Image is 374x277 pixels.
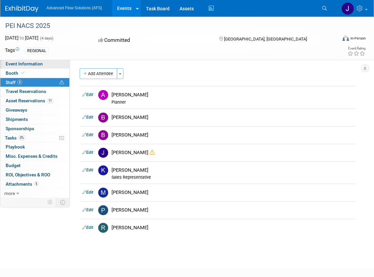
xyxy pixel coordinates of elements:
a: Tasks0% [0,134,69,142]
div: [PERSON_NAME] [112,92,353,98]
img: M.jpg [98,188,108,198]
img: B.jpg [98,113,108,123]
a: Booth [0,69,69,78]
td: Toggle Event Tabs [56,198,70,207]
span: 0% [18,135,26,140]
a: Playbook [0,142,69,151]
button: Add Attendee [80,68,117,79]
a: Sponsorships [0,124,69,133]
a: more [0,189,69,198]
a: Budget [0,161,69,170]
a: Edit [82,208,93,212]
div: REGIONAL [25,47,48,54]
img: ExhibitDay [5,6,38,12]
a: Giveaways [0,106,69,115]
div: Event Rating [347,47,365,50]
div: In-Person [350,36,366,41]
img: J.jpg [98,148,108,158]
span: Giveaways [6,107,27,113]
span: Budget [6,163,21,168]
a: ROI, Objectives & ROO [0,170,69,179]
div: Planner [112,100,353,105]
span: Travel Reservations [6,89,46,94]
span: Event Information [6,61,43,66]
td: Personalize Event Tab Strip [44,198,56,207]
div: [PERSON_NAME] [112,189,353,196]
a: Edit [82,190,93,195]
div: [PERSON_NAME] [112,114,353,121]
div: [PERSON_NAME] [112,207,353,213]
span: [DATE] [DATE] [5,35,38,41]
div: Committed [97,35,208,46]
span: Misc. Expenses & Credits [6,153,57,159]
a: Asset Reservations11 [0,96,69,105]
img: B.jpg [98,130,108,140]
span: ROI, Objectives & ROO [6,172,50,177]
span: Sponsorships [6,126,34,131]
a: Edit [82,168,93,172]
img: Format-Inperson.png [342,36,349,41]
span: 11 [47,98,53,103]
span: (4 days) [39,36,53,41]
img: K.jpg [98,165,108,175]
i: Booth reservation complete [21,71,25,75]
span: Potential Scheduling Conflict -- at least one attendee is tagged in another overlapping event. [59,80,64,86]
a: Shipments [0,115,69,124]
div: PEI NACS 2025 [3,20,330,32]
span: [GEOGRAPHIC_DATA], [GEOGRAPHIC_DATA] [224,37,307,42]
a: Travel Reservations [0,87,69,96]
span: Shipments [6,117,28,122]
img: A.jpg [98,90,108,100]
img: Jeff Rizner [341,2,354,15]
span: Attachments [6,181,39,187]
a: Misc. Expenses & Credits [0,152,69,161]
span: Advanced Flow Solutions (AFS) [46,6,102,10]
img: R.jpg [98,223,108,233]
div: Sales Representative [112,175,353,180]
div: Event Format [310,35,366,45]
div: [PERSON_NAME] [112,149,353,156]
a: Staff8 [0,78,69,87]
a: Edit [82,225,93,230]
a: Edit [82,133,93,137]
a: Edit [82,150,93,155]
td: Tags [5,47,19,54]
a: Edit [82,115,93,120]
a: Attachments5 [0,180,69,189]
div: [PERSON_NAME] [112,225,353,231]
span: more [4,191,15,196]
span: to [19,35,25,41]
span: Booth [6,70,26,76]
span: Playbook [6,144,25,149]
span: Asset Reservations [6,98,53,103]
a: Edit [82,92,93,97]
div: [PERSON_NAME] [112,167,353,173]
span: 8 [17,80,22,85]
a: Event Information [0,59,69,68]
span: Staff [6,80,22,85]
img: P.jpg [98,205,108,215]
div: [PERSON_NAME] [112,132,353,138]
span: Tasks [5,135,26,140]
span: 5 [34,181,39,186]
i: Double-book Warning! [150,150,155,155]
